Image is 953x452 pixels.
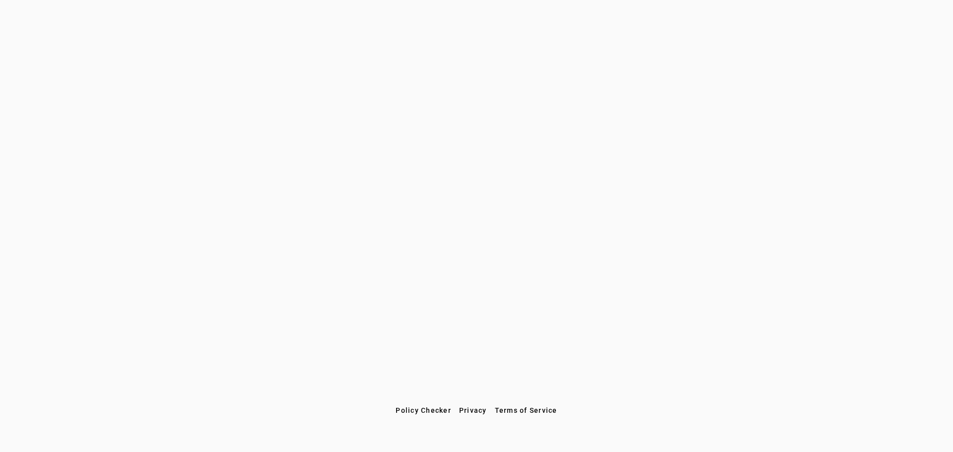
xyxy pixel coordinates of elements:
[392,401,455,419] button: Policy Checker
[455,401,491,419] button: Privacy
[396,406,451,414] span: Policy Checker
[459,406,487,414] span: Privacy
[495,406,557,414] span: Terms of Service
[491,401,561,419] button: Terms of Service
